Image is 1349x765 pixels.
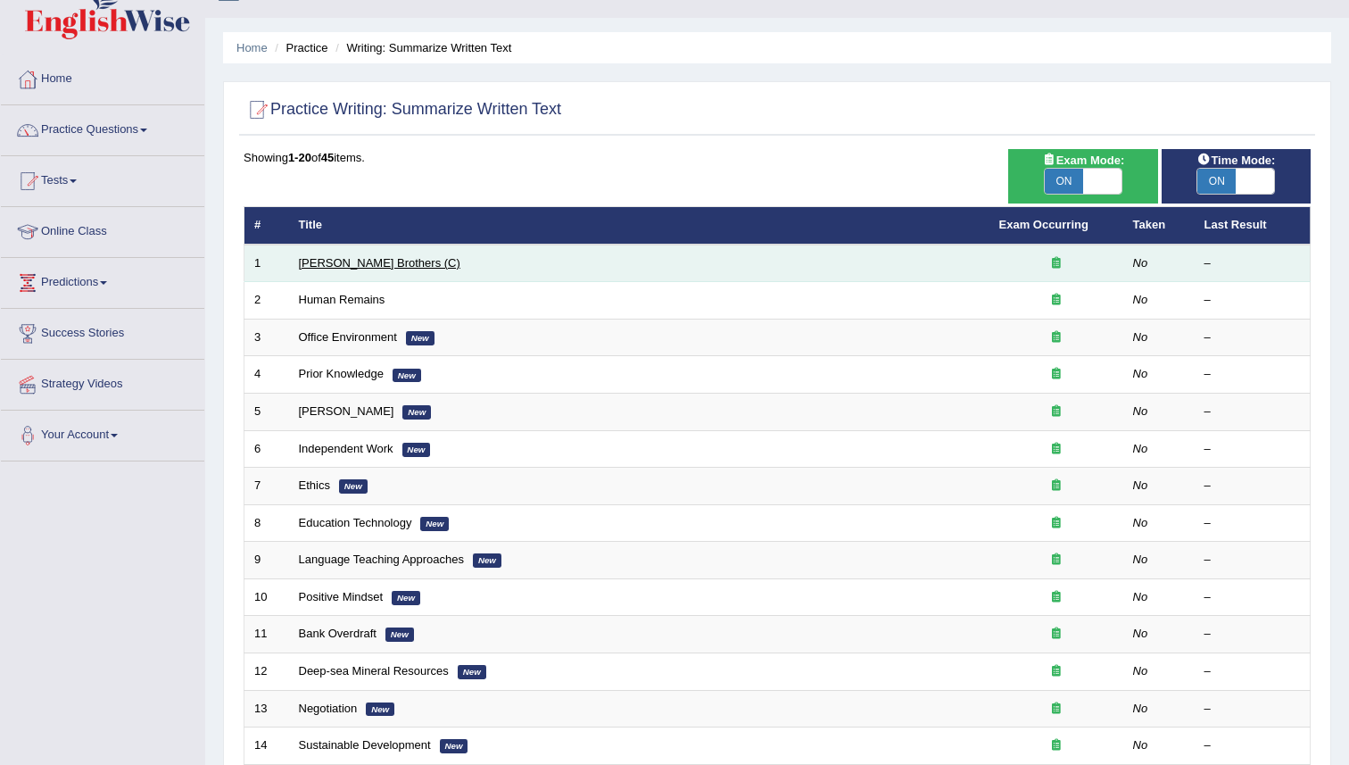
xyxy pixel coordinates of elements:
[999,441,1113,458] div: Exam occurring question
[1204,366,1301,383] div: –
[1133,478,1148,492] em: No
[1123,207,1195,245] th: Taken
[1035,151,1131,170] span: Exam Mode:
[1133,367,1148,380] em: No
[1204,552,1301,569] div: –
[1,54,204,99] a: Home
[1133,442,1148,455] em: No
[1133,738,1148,752] em: No
[299,553,465,566] a: Language Teaching Approaches
[1204,292,1301,309] div: –
[299,627,377,640] a: Bank Overdraft
[244,430,289,468] td: 6
[244,149,1311,166] div: Showing of items.
[999,255,1113,272] div: Exam occurring question
[299,664,449,678] a: Deep-sea Mineral Resources
[999,403,1113,420] div: Exam occurring question
[244,690,289,728] td: 13
[299,516,412,529] a: Education Technology
[1204,626,1301,643] div: –
[299,367,384,380] a: Prior Knowledge
[1189,151,1282,170] span: Time Mode:
[1204,701,1301,718] div: –
[406,331,434,345] em: New
[299,256,460,270] a: [PERSON_NAME] Brothers (C)
[244,653,289,690] td: 12
[1133,293,1148,306] em: No
[1133,590,1148,603] em: No
[1197,169,1236,194] span: ON
[1204,255,1301,272] div: –
[1,156,204,201] a: Tests
[299,478,330,492] a: Ethics
[244,578,289,616] td: 10
[1,411,204,455] a: Your Account
[1,258,204,303] a: Predictions
[299,702,358,715] a: Negotiation
[440,739,468,753] em: New
[393,369,421,383] em: New
[999,218,1088,231] a: Exam Occurring
[1133,553,1148,566] em: No
[366,703,394,717] em: New
[244,356,289,394] td: 4
[999,589,1113,606] div: Exam occurring question
[999,292,1113,309] div: Exam occurring question
[299,738,431,752] a: Sustainable Development
[1,360,204,404] a: Strategy Videos
[1204,329,1301,346] div: –
[244,616,289,653] td: 11
[244,96,561,123] h2: Practice Writing: Summarize Written Text
[999,478,1113,495] div: Exam occurring question
[1133,256,1148,270] em: No
[244,207,289,245] th: #
[299,442,393,455] a: Independent Work
[299,293,385,306] a: Human Remains
[402,405,431,420] em: New
[299,590,384,603] a: Positive Mindset
[244,542,289,579] td: 9
[244,504,289,542] td: 8
[385,628,414,642] em: New
[1195,207,1311,245] th: Last Result
[244,282,289,320] td: 2
[288,151,311,164] b: 1-20
[999,329,1113,346] div: Exam occurring question
[1204,737,1301,754] div: –
[1,309,204,353] a: Success Stories
[244,468,289,505] td: 7
[999,626,1113,643] div: Exam occurring question
[236,41,268,54] a: Home
[331,39,511,56] li: Writing: Summarize Written Text
[1133,516,1148,529] em: No
[458,665,486,679] em: New
[299,330,397,344] a: Office Environment
[392,591,420,605] em: New
[473,553,501,568] em: New
[1,207,204,252] a: Online Class
[1204,515,1301,532] div: –
[1204,478,1301,495] div: –
[299,404,394,418] a: [PERSON_NAME]
[289,207,989,245] th: Title
[1204,441,1301,458] div: –
[270,39,327,56] li: Practice
[1133,664,1148,678] em: No
[999,737,1113,754] div: Exam occurring question
[402,443,431,457] em: New
[1133,404,1148,418] em: No
[420,517,449,531] em: New
[1,105,204,150] a: Practice Questions
[1204,589,1301,606] div: –
[999,701,1113,718] div: Exam occurring question
[1008,149,1157,204] div: Show exams occurring in exams
[999,366,1113,383] div: Exam occurring question
[1045,169,1083,194] span: ON
[999,663,1113,680] div: Exam occurring question
[1204,663,1301,680] div: –
[244,728,289,765] td: 14
[999,552,1113,569] div: Exam occurring question
[244,245,289,282] td: 1
[1133,627,1148,640] em: No
[244,319,289,356] td: 3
